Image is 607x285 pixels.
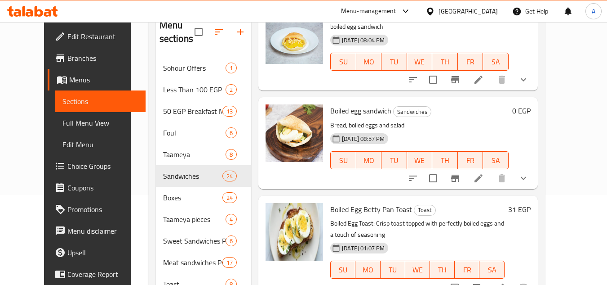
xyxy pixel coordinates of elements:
[266,104,323,162] img: Boiled egg sandwich
[48,47,146,69] a: Branches
[491,69,513,90] button: delete
[483,151,509,169] button: SA
[483,53,509,71] button: SA
[409,263,426,276] span: WE
[223,258,236,267] span: 17
[359,263,377,276] span: MO
[330,261,355,279] button: SU
[163,127,226,138] span: Foul
[163,192,222,203] div: Boxes
[334,154,352,167] span: SU
[226,86,236,94] span: 2
[156,230,251,252] div: Sweet Sandwiches Petit Pain Fino Bread6
[48,155,146,177] a: Choice Groups
[473,173,484,184] a: Edit menu item
[455,261,479,279] button: FR
[266,203,323,261] img: Boiled Egg Betty Pan Toast
[67,182,138,193] span: Coupons
[48,177,146,199] a: Coupons
[381,261,405,279] button: TU
[55,134,146,155] a: Edit Menu
[458,263,476,276] span: FR
[156,144,251,165] div: Taameya8
[69,74,138,85] span: Menus
[461,55,480,68] span: FR
[381,53,407,71] button: TU
[592,6,595,16] span: A
[48,242,146,263] a: Upsell
[424,169,443,188] span: Select to update
[55,112,146,134] a: Full Menu View
[487,154,505,167] span: SA
[222,106,237,117] div: items
[360,55,378,68] span: MO
[163,257,222,268] span: Meat sandwiches Petit Pain Bread
[156,122,251,144] div: Foul6
[411,55,429,68] span: WE
[156,79,251,100] div: Less Than 100 EGP2
[156,252,251,273] div: Meat sandwiches Petit Pain Bread17
[341,6,396,17] div: Menu-management
[432,53,458,71] button: TH
[226,84,237,95] div: items
[163,171,222,181] span: Sandwiches
[226,63,237,73] div: items
[508,203,531,216] h6: 31 EGP
[432,151,458,169] button: TH
[48,263,146,285] a: Coverage Report
[67,269,138,280] span: Coverage Report
[67,53,138,63] span: Branches
[156,100,251,122] div: 50 EGP Breakfast Meals13
[458,53,483,71] button: FR
[62,118,138,128] span: Full Menu View
[163,235,226,246] span: Sweet Sandwiches Petit Pain Fino Bread
[518,173,529,184] svg: Show Choices
[163,63,226,73] div: Sohour Offers
[424,70,443,89] span: Select to update
[163,149,226,160] span: Taameya
[513,69,534,90] button: show more
[356,151,382,169] button: MO
[266,6,323,64] img: Boiled egg potatoes
[330,120,508,131] p: Bread, boiled eggs and salad
[48,69,146,90] a: Menus
[334,55,352,68] span: SU
[458,151,483,169] button: FR
[156,57,251,79] div: Sohour Offers1
[226,237,236,245] span: 6
[67,204,138,215] span: Promotions
[487,55,505,68] span: SA
[222,171,237,181] div: items
[405,261,430,279] button: WE
[230,21,251,43] button: Add section
[385,154,403,167] span: TU
[436,154,454,167] span: TH
[393,106,431,117] div: Sandwiches
[208,21,230,43] span: Sort sections
[330,104,391,118] span: Boiled egg sandwich
[407,53,433,71] button: WE
[384,263,402,276] span: TU
[381,151,407,169] button: TU
[226,215,236,224] span: 4
[330,151,356,169] button: SU
[411,154,429,167] span: WE
[67,226,138,236] span: Menu disclaimer
[48,26,146,47] a: Edit Restaurant
[479,261,504,279] button: SA
[163,106,222,117] span: 50 EGP Breakfast Meals
[223,194,236,202] span: 24
[407,151,433,169] button: WE
[163,84,226,95] div: Less Than 100 EGP
[434,263,451,276] span: TH
[473,74,484,85] a: Edit menu item
[334,263,352,276] span: SU
[513,167,534,189] button: show more
[360,154,378,167] span: MO
[156,187,251,208] div: Boxes24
